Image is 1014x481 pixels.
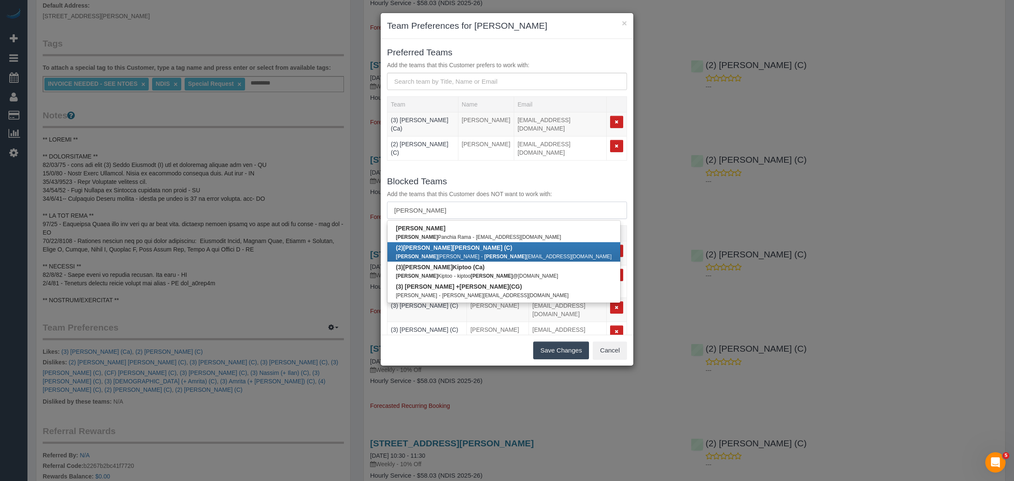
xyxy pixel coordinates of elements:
a: (3)[PERSON_NAME]Kiptoo (Ca) [PERSON_NAME]Kiptoo - kiptoo[PERSON_NAME]@[DOMAIN_NAME] [387,262,620,281]
sui-modal: Team Preferences for Bruneau Bernard [381,13,633,366]
small: kiptoo @[DOMAIN_NAME] [457,273,558,279]
small: Kiptoo [396,273,452,279]
b: (3) [PERSON_NAME] + (CG) [396,283,522,290]
td: Name [458,112,514,137]
strong: [PERSON_NAME] [396,234,438,240]
small: [EMAIL_ADDRESS][DOMAIN_NAME] [484,254,611,260]
h3: Team Preferences for [PERSON_NAME] [387,19,627,32]
small: - [454,273,455,279]
a: (2)[PERSON_NAME][PERSON_NAME] (C) [PERSON_NAME][PERSON_NAME] - [PERSON_NAME][EMAIL_ADDRESS][DOMAI... [387,242,620,262]
strong: [PERSON_NAME] [471,273,513,279]
input: Search team by Title, Name or Email [387,73,627,90]
td: Email [529,298,607,322]
td: Team [387,112,458,137]
small: [PERSON_NAME] [396,292,437,298]
a: (2) [PERSON_NAME] (C) [391,141,448,156]
small: [PERSON_NAME] [396,254,480,260]
b: (3) Kiptoo (Ca) [396,264,485,271]
a: (3) [PERSON_NAME] (Ca) [391,117,448,132]
p: Add the teams that this Customer does NOT want to work with: [387,190,627,198]
p: Add the teams that this Customer prefers to work with: [387,61,627,69]
button: Save Changes [533,342,589,359]
strong: [PERSON_NAME] [396,273,438,279]
small: - [439,292,441,298]
h3: Preferred Teams [387,47,627,57]
a: (3) [PERSON_NAME] +[PERSON_NAME](CG) [PERSON_NAME] - [PERSON_NAME][EMAIL_ADDRESS][DOMAIN_NAME] [387,281,620,301]
a: (3) [PERSON_NAME] (C) [391,302,458,309]
small: [PERSON_NAME][EMAIL_ADDRESS][DOMAIN_NAME] [442,292,569,298]
td: Name [467,298,529,322]
strong: [PERSON_NAME] [460,283,509,290]
strong: [PERSON_NAME] [403,264,452,271]
h3: Blocked Teams [387,176,627,186]
td: Name [458,137,514,161]
th: Team [387,97,458,112]
strong: [PERSON_NAME] [396,225,445,232]
td: Team [387,322,467,346]
td: Email [529,322,607,346]
small: [EMAIL_ADDRESS][DOMAIN_NAME] [476,234,562,240]
button: Cancel [593,342,627,359]
b: (2) [PERSON_NAME] (C) [396,244,512,251]
td: Name [467,322,529,346]
th: Email [514,97,606,112]
small: - [481,254,482,260]
button: × [622,19,627,27]
iframe: Intercom live chat [985,452,1006,473]
strong: [PERSON_NAME] [403,244,452,251]
small: Panchia Rama [396,234,471,240]
th: Name [458,97,514,112]
td: Email [514,137,606,161]
td: Email [514,112,606,137]
span: 5 [1003,452,1009,459]
strong: [PERSON_NAME] [396,254,438,260]
td: Team [387,137,458,161]
td: Team [387,298,467,322]
a: [PERSON_NAME] [PERSON_NAME]Panchia Rama - [EMAIL_ADDRESS][DOMAIN_NAME] [387,223,620,242]
strong: [PERSON_NAME] [484,254,526,260]
input: Search team by Title, Name or Email [387,202,627,219]
a: (3) [PERSON_NAME] (C) [391,326,458,333]
small: - [473,234,474,240]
